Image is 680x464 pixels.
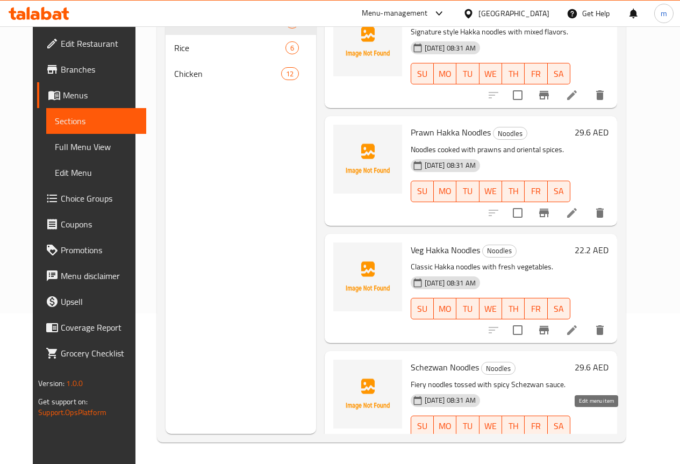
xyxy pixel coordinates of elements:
span: Noodles [483,245,516,257]
button: MO [434,298,456,319]
nav: Menu sections [166,5,316,91]
a: Edit menu item [566,89,578,102]
div: items [281,67,298,80]
span: TU [461,66,475,82]
img: Schezwan Noodles [333,360,402,429]
span: FR [529,66,543,82]
span: SA [552,66,566,82]
a: Grocery Checklist [37,340,146,366]
span: TH [506,301,520,317]
button: MO [434,416,456,437]
div: items [285,41,299,54]
p: Noodles cooked with prawns and oriental spices. [411,143,570,156]
button: SU [411,416,434,437]
span: TU [461,301,475,317]
div: [GEOGRAPHIC_DATA] [478,8,549,19]
span: WE [484,66,498,82]
button: SU [411,181,434,202]
button: FR [525,298,547,319]
span: SU [416,301,430,317]
button: TH [502,416,525,437]
a: Edit menu item [566,206,578,219]
span: SU [416,183,430,199]
div: Noodles [493,127,527,140]
span: Edit Restaurant [61,37,138,50]
span: WE [484,183,498,199]
button: SU [411,298,434,319]
span: Full Menu View [55,140,138,153]
p: Signature style Hakka noodles with mixed flavors. [411,25,570,39]
span: Branches [61,63,138,76]
span: [DATE] 08:31 AM [420,278,480,288]
span: SU [416,418,430,434]
span: Grocery Checklist [61,347,138,360]
button: TU [456,63,479,84]
button: delete [587,200,613,226]
span: MO [438,183,452,199]
button: SU [411,63,434,84]
span: Schezwan Noodles [411,359,479,375]
a: Coupons [37,211,146,237]
span: Upsell [61,295,138,308]
p: Fiery noodles tossed with spicy Schezwan sauce. [411,378,570,391]
button: TH [502,298,525,319]
span: [DATE] 08:31 AM [420,395,480,405]
a: Edit menu item [566,324,578,337]
button: delete [587,317,613,343]
span: WE [484,418,498,434]
span: TU [461,418,475,434]
span: Promotions [61,244,138,256]
button: WE [479,181,502,202]
button: Branch-specific-item [531,317,557,343]
span: Noodles [482,362,515,375]
button: FR [525,63,547,84]
h6: 22.2 AED [575,242,609,258]
span: FR [529,418,543,434]
button: SA [548,63,570,84]
span: [DATE] 08:31 AM [420,160,480,170]
div: Rice6 [166,35,316,61]
span: Veg Hakka Noodles [411,242,480,258]
button: SA [548,181,570,202]
span: TH [506,418,520,434]
span: Coupons [61,218,138,231]
div: Chicken12 [166,61,316,87]
span: Menu disclaimer [61,269,138,282]
span: SA [552,183,566,199]
button: TU [456,181,479,202]
span: FR [529,183,543,199]
span: MO [438,66,452,82]
button: MO [434,181,456,202]
span: Prawn Hakka Noodles [411,124,491,140]
img: Veg Hakka Noodles [333,242,402,311]
button: WE [479,63,502,84]
span: Select to update [506,84,529,106]
button: Branch-specific-item [531,200,557,226]
a: Sections [46,108,146,134]
span: 6 [286,43,298,53]
a: Promotions [37,237,146,263]
span: TH [506,183,520,199]
span: Get support on: [38,395,88,409]
div: Chicken [174,67,282,80]
img: Migs Hakka Noodles [333,8,402,76]
a: Support.OpsPlatform [38,405,106,419]
span: TU [461,183,475,199]
a: Coverage Report [37,315,146,340]
img: Prawn Hakka Noodles [333,125,402,194]
button: TH [502,181,525,202]
span: Rice [174,41,285,54]
span: SA [552,301,566,317]
span: MO [438,418,452,434]
button: SA [548,416,570,437]
span: [DATE] 08:31 AM [420,43,480,53]
a: Upsell [37,289,146,315]
a: Menus [37,82,146,108]
button: TH [502,63,525,84]
button: FR [525,416,547,437]
span: Sections [55,115,138,127]
button: TU [456,416,479,437]
a: Full Menu View [46,134,146,160]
